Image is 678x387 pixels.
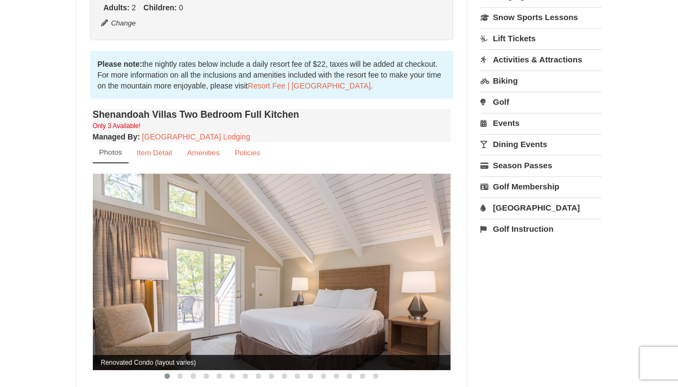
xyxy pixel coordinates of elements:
[480,198,601,218] a: [GEOGRAPHIC_DATA]
[98,60,142,68] strong: Please note:
[187,149,220,157] small: Amenities
[143,3,176,12] strong: Children:
[180,142,227,163] a: Amenities
[480,155,601,175] a: Season Passes
[480,92,601,112] a: Golf
[137,149,172,157] small: Item Detail
[480,7,601,27] a: Snow Sports Lessons
[90,51,454,99] div: the nightly rates below include a daily resort fee of $22, taxes will be added at checkout. For m...
[142,132,250,141] a: [GEOGRAPHIC_DATA] Lodging
[227,142,267,163] a: Policies
[179,3,183,12] span: 0
[99,148,122,156] small: Photos
[132,3,136,12] span: 2
[130,142,179,163] a: Item Detail
[93,174,451,370] img: Renovated Condo (layout varies)
[480,28,601,48] a: Lift Tickets
[248,81,371,90] a: Resort Fee | [GEOGRAPHIC_DATA]
[480,219,601,239] a: Golf Instruction
[93,132,140,141] strong: :
[101,17,137,29] button: Change
[93,142,129,163] a: Photos
[93,109,451,120] h4: Shenandoah Villas Two Bedroom Full Kitchen
[480,49,601,69] a: Activities & Attractions
[480,113,601,133] a: Events
[480,176,601,196] a: Golf Membership
[480,71,601,91] a: Biking
[93,355,451,370] span: Renovated Condo (layout varies)
[480,134,601,154] a: Dining Events
[93,122,141,130] small: Only 3 Available!
[93,132,137,141] span: Managed By
[235,149,260,157] small: Policies
[104,3,130,12] strong: Adults:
